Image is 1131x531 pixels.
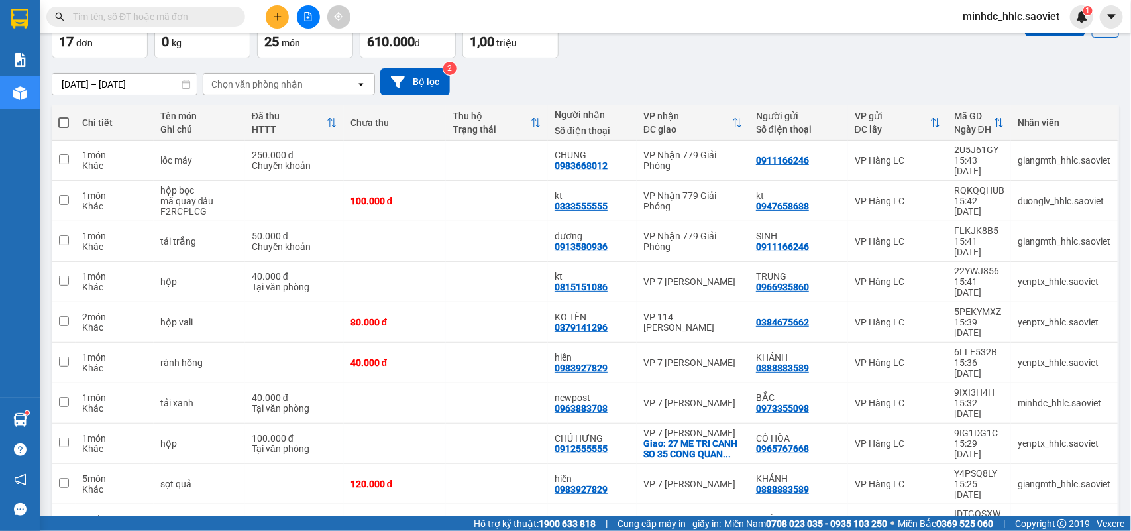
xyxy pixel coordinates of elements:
button: caret-down [1100,5,1123,29]
div: 1 món [82,352,147,363]
div: 15:43 [DATE] [954,155,1004,176]
div: 0888883589 [756,484,809,495]
div: Khác [82,403,147,414]
span: aim [334,12,343,21]
div: Tại văn phòng [252,282,337,292]
div: HTTT [252,124,327,135]
div: CÔ HÒA [756,433,841,443]
div: 0983927829 [555,484,608,495]
span: Miền Nam [724,516,887,531]
svg: open [356,79,366,89]
div: duonglv_hhlc.saoviet [1018,196,1111,206]
div: 15:39 [DATE] [954,317,1004,338]
strong: 0369 525 060 [936,518,993,529]
div: Chọn văn phòng nhận [211,78,303,91]
div: tải trắng [160,236,239,247]
div: Trạng thái [453,124,531,135]
div: 3 món [82,514,147,524]
span: | [1003,516,1005,531]
span: đơn [76,38,93,48]
div: CHÚ HƯNG [555,433,630,443]
div: VP Hàng LC [855,276,941,287]
div: 1 món [82,150,147,160]
div: 9IXI3H4H [954,387,1004,398]
div: Khác [82,160,147,171]
div: KHÁNH [756,352,841,363]
div: KHÁNH [756,514,841,524]
span: file-add [303,12,313,21]
div: 40.000 đ [252,271,337,282]
span: copyright [1057,519,1067,528]
sup: 1 [1083,6,1093,15]
div: CHUNG [555,150,630,160]
img: logo-vxr [11,9,28,29]
div: VP Hàng LC [855,236,941,247]
div: Khác [82,484,147,495]
span: Cung cấp máy in - giấy in: [618,516,721,531]
div: yenptx_hhlc.saoviet [1018,357,1111,368]
button: Đơn hàng17đơn [52,11,148,58]
th: Toggle SortBy [848,105,947,141]
span: 17 [59,34,74,50]
div: Số điện thoại [555,125,630,136]
div: 5 món [82,473,147,484]
span: Hỗ trợ kỹ thuật: [474,516,596,531]
div: hộp [160,276,239,287]
div: yenptx_hhlc.saoviet [1018,276,1111,287]
th: Toggle SortBy [637,105,749,141]
strong: 1900 633 818 [539,518,596,529]
div: ĐC giao [643,124,732,135]
span: 1 [1085,6,1090,15]
div: hiền [555,352,630,363]
span: món [282,38,300,48]
div: IDTGQSXW [954,508,1004,519]
div: Đã thu [252,111,327,121]
div: 0912555555 [555,443,608,454]
div: VP Nhận 779 Giải Phóng [643,150,743,171]
span: minhdc_hhlc.saoviet [952,8,1070,25]
div: hộp bọc [160,185,239,196]
div: 15:29 [DATE] [954,438,1004,459]
img: icon-new-feature [1076,11,1088,23]
span: notification [14,473,27,486]
div: dương [555,231,630,241]
span: đ [415,38,420,48]
div: RQKQQHUB [954,185,1004,196]
span: | [606,516,608,531]
div: Tên món [160,111,239,121]
div: VP 7 [PERSON_NAME] [643,479,743,489]
strong: 0708 023 035 - 0935 103 250 [766,518,887,529]
div: FLKJK8B5 [954,225,1004,236]
button: Khối lượng0kg [154,11,250,58]
th: Toggle SortBy [245,105,344,141]
div: hộp [160,438,239,449]
button: Bộ lọc [380,68,450,95]
span: 25 [264,34,279,50]
div: lốc máy [160,155,239,166]
div: Khác [82,241,147,252]
div: 15:41 [DATE] [954,236,1004,257]
div: 0965767668 [756,443,809,454]
div: giangmth_hhlc.saoviet [1018,155,1111,166]
div: Nhân viên [1018,117,1111,128]
div: 15:36 [DATE] [954,357,1004,379]
div: 15:25 [DATE] [954,479,1004,500]
div: 5PEKYMXZ [954,306,1004,317]
div: yenptx_hhlc.saoviet [1018,438,1111,449]
div: 50.000 đ [252,231,337,241]
div: 40.000 đ [350,357,439,368]
div: 0333555555 [555,201,608,211]
div: VP 7 [PERSON_NAME] [643,428,743,438]
img: warehouse-icon [13,86,27,100]
div: 0973355098 [756,403,809,414]
div: 0911166246 [756,155,809,166]
span: caret-down [1106,11,1118,23]
div: mã quay đầu F2RCPLCG [160,196,239,217]
div: 1 món [82,433,147,443]
span: ... [723,449,731,459]
div: Ngày ĐH [954,124,994,135]
th: Toggle SortBy [446,105,548,141]
div: VP Nhận 779 Giải Phóng [643,231,743,252]
div: 100.000 đ [252,433,337,443]
span: question-circle [14,443,27,456]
